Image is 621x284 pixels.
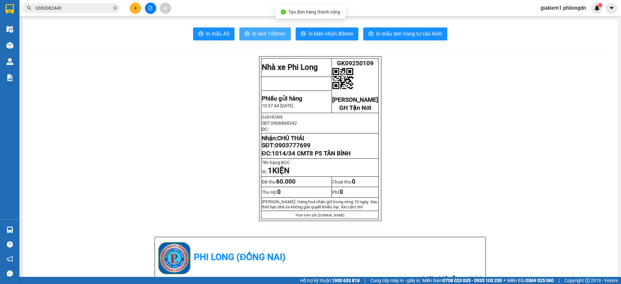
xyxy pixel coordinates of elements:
[262,63,318,72] strong: Nhà xe Phi Long
[277,135,304,142] span: CHÚ THÁI
[594,5,600,11] img: icon-new-feature
[300,277,360,284] span: Hỗ trợ kỹ thuật:
[5,5,57,20] div: [PERSON_NAME]
[422,277,502,284] span: Miền Nam
[535,4,591,12] span: giakiem1.philongdn
[585,278,590,283] span: copyright
[62,38,99,83] span: 66 ĐƯỜNG 59 P14 GÒ VẤP
[6,26,13,33] img: warehouse-icon
[113,5,117,11] span: close-circle
[262,121,297,126] span: SĐT:
[6,74,13,81] img: solution-icon
[262,160,378,165] p: Tên hàng:
[368,31,374,37] span: printer
[270,114,282,120] span: HOÀN
[339,104,371,111] span: GH Tận Nơi
[281,160,293,165] span: BỌC
[163,6,168,10] span: aim
[504,279,506,282] span: ⚪️
[5,5,16,12] span: Gửi:
[352,178,355,185] span: 0
[272,150,351,157] span: 1014/34 CMT8 P5 TÂN BÌNH
[262,150,350,157] span: ĐC:
[309,30,353,38] span: In biên nhận 80mm
[5,20,57,28] div: .
[6,226,13,233] img: warehouse-icon
[206,30,229,38] span: In mẫu A5
[5,28,57,37] div: 0375175167
[443,278,502,283] strong: 0708 023 035 - 0935 103 250
[301,31,306,37] span: printer
[262,135,310,149] strong: Nhận: SĐT:
[332,68,354,89] img: qr-code
[7,241,13,247] span: question-circle
[262,114,378,120] p: Gửi:
[296,213,344,217] span: Phát triển bởi [DOMAIN_NAME]
[262,103,293,108] span: 10:37:44 [DATE]
[261,187,332,197] td: Thu Hộ:
[332,278,360,283] strong: 1900 633 818
[599,3,601,7] span: 1
[275,142,310,149] span: 0903777699
[332,96,378,103] span: [PERSON_NAME]
[62,21,107,29] div: MY
[245,31,250,37] span: printer
[296,27,358,40] button: printerIn biên nhận 80mm
[198,31,203,37] span: printer
[130,3,141,14] button: plus
[272,166,289,175] strong: KIỆN
[609,5,615,11] span: caret-down
[365,277,365,284] span: |
[27,6,31,10] span: search
[113,6,117,10] span: close-circle
[262,169,289,174] span: SL:
[340,188,343,195] span: 0
[148,6,153,10] span: file-add
[62,41,71,48] span: TC:
[7,256,13,262] span: notification
[281,9,286,15] span: check-circle
[363,27,447,40] button: printerIn mẫu tem hàng tự cấu hình
[7,270,13,277] span: message
[289,9,340,15] span: Tạo đơn hàng thành công
[262,95,302,102] strong: Phiếu gửi hàng
[6,58,13,65] img: warehouse-icon
[62,5,107,21] div: GH Tận Nơi
[507,277,554,284] span: Miền Bắc
[239,27,291,40] button: printerIn tem 100mm
[193,27,234,40] button: printerIn mẫu A5
[36,5,112,12] input: Tìm tên, số ĐT hoặc mã đơn
[332,177,379,187] td: Chưa thu:
[62,6,77,13] span: Nhận:
[606,3,617,14] button: caret-down
[5,4,14,14] img: logo-vxr
[276,178,296,185] span: 60.000
[526,278,554,283] strong: 0369 525 060
[262,127,269,132] span: ĐC:
[370,277,421,284] span: Cung cấp máy in - giấy in:
[268,166,272,175] span: 1
[277,188,281,195] span: 0
[332,187,379,197] td: Phí:
[6,42,13,49] img: warehouse-icon
[376,30,442,38] span: In mẫu tem hàng tự cấu hình
[194,252,286,262] b: Phi Long (Đồng Nai)
[62,29,107,38] div: 0374874202
[262,199,377,209] span: [PERSON_NAME]: Hàng hoá nhận giữ trong vòng 10 ngày. Sau thời hạn nhà xe không giải quy...
[160,3,171,14] button: aim
[337,60,374,67] span: GK09250109
[559,277,560,284] span: |
[133,6,138,10] span: plus
[271,121,297,126] span: 0906868342
[145,3,156,14] button: file-add
[598,3,602,7] sup: 1
[252,30,286,38] span: In tem 100mm
[158,242,191,274] img: logo.jpg
[261,177,332,187] td: Đã thu:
